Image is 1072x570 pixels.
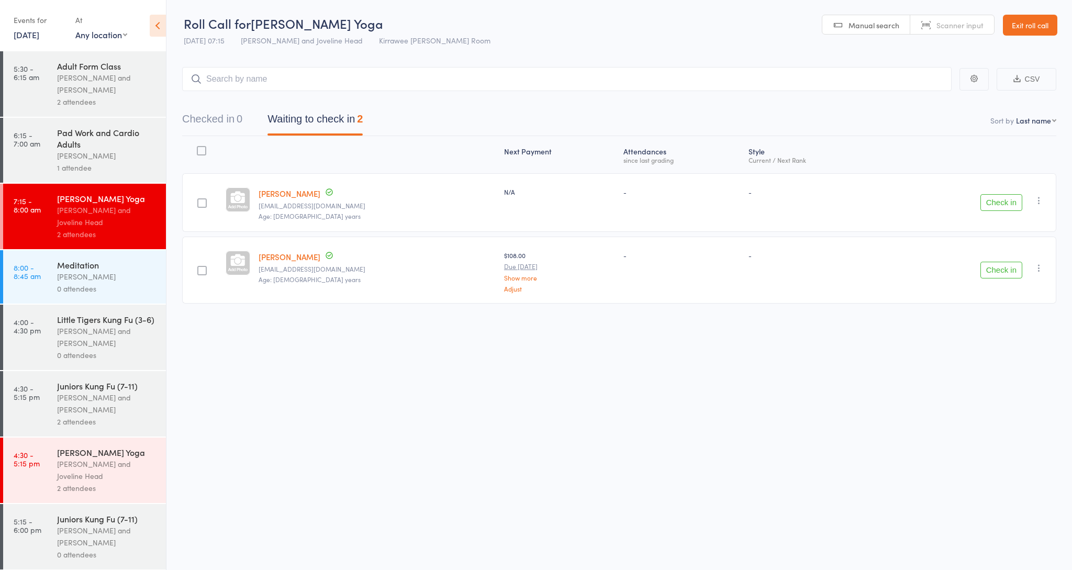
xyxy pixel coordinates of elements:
[504,263,615,270] small: Due [DATE]
[57,283,157,295] div: 0 attendees
[259,202,496,209] small: ozisandy@yahoo.com.au
[14,451,40,467] time: 4:30 - 5:15 pm
[14,517,41,534] time: 5:15 - 6:00 pm
[504,251,615,292] div: $108.00
[57,458,157,482] div: [PERSON_NAME] and Joveline Head
[3,118,166,183] a: 6:15 -7:00 amPad Work and Cardio Adults[PERSON_NAME]1 attendee
[57,60,157,72] div: Adult Form Class
[259,251,320,262] a: [PERSON_NAME]
[259,211,361,220] span: Age: [DEMOGRAPHIC_DATA] years
[500,141,619,169] div: Next Payment
[57,482,157,494] div: 2 attendees
[57,325,157,349] div: [PERSON_NAME] and [PERSON_NAME]
[57,259,157,271] div: Meditation
[184,35,225,46] span: [DATE] 07:15
[3,371,166,437] a: 4:30 -5:15 pmJuniors Kung Fu (7-11)[PERSON_NAME] and [PERSON_NAME]2 attendees
[57,204,157,228] div: [PERSON_NAME] and Joveline Head
[619,141,744,169] div: Atten­dances
[379,35,490,46] span: Kirrawee [PERSON_NAME] Room
[75,12,127,29] div: At
[14,263,41,280] time: 8:00 - 8:45 am
[57,549,157,561] div: 0 attendees
[259,265,496,273] small: freyamorten@gmail.com
[57,416,157,428] div: 2 attendees
[184,15,251,32] span: Roll Call for
[182,108,242,136] button: Checked in0
[14,384,40,401] time: 4:30 - 5:15 pm
[57,150,157,162] div: [PERSON_NAME]
[14,131,40,148] time: 6:15 - 7:00 am
[57,446,157,458] div: [PERSON_NAME] Yoga
[14,29,39,40] a: [DATE]
[504,274,615,281] a: Show more
[57,228,157,240] div: 2 attendees
[3,51,166,117] a: 5:30 -6:15 amAdult Form Class[PERSON_NAME] and [PERSON_NAME]2 attendees
[1003,15,1057,36] a: Exit roll call
[744,141,885,169] div: Style
[980,194,1022,211] button: Check in
[749,251,881,260] div: -
[14,12,65,29] div: Events for
[57,314,157,325] div: Little Tigers Kung Fu (3-6)
[980,262,1022,278] button: Check in
[75,29,127,40] div: Any location
[749,157,881,163] div: Current / Next Rank
[623,157,740,163] div: since last grading
[57,380,157,392] div: Juniors Kung Fu (7-11)
[504,187,615,196] div: N/A
[623,251,740,260] div: -
[936,20,984,30] span: Scanner input
[57,162,157,174] div: 1 attendee
[57,349,157,361] div: 0 attendees
[3,305,166,370] a: 4:00 -4:30 pmLittle Tigers Kung Fu (3-6)[PERSON_NAME] and [PERSON_NAME]0 attendees
[3,438,166,503] a: 4:30 -5:15 pm[PERSON_NAME] Yoga[PERSON_NAME] and Joveline Head2 attendees
[3,250,166,304] a: 8:00 -8:45 amMeditation[PERSON_NAME]0 attendees
[57,72,157,96] div: [PERSON_NAME] and [PERSON_NAME]
[357,113,363,125] div: 2
[848,20,899,30] span: Manual search
[14,318,41,334] time: 4:00 - 4:30 pm
[57,127,157,150] div: Pad Work and Cardio Adults
[57,524,157,549] div: [PERSON_NAME] and [PERSON_NAME]
[14,64,39,81] time: 5:30 - 6:15 am
[57,193,157,204] div: [PERSON_NAME] Yoga
[623,187,740,196] div: -
[251,15,383,32] span: [PERSON_NAME] Yoga
[14,197,41,214] time: 7:15 - 8:00 am
[237,113,242,125] div: 0
[57,271,157,283] div: [PERSON_NAME]
[504,285,615,292] a: Adjust
[57,392,157,416] div: [PERSON_NAME] and [PERSON_NAME]
[182,67,952,91] input: Search by name
[990,115,1014,126] label: Sort by
[241,35,363,46] span: [PERSON_NAME] and Joveline Head
[997,68,1056,91] button: CSV
[57,96,157,108] div: 2 attendees
[259,275,361,284] span: Age: [DEMOGRAPHIC_DATA] years
[259,188,320,199] a: [PERSON_NAME]
[1016,115,1051,126] div: Last name
[3,504,166,569] a: 5:15 -6:00 pmJuniors Kung Fu (7-11)[PERSON_NAME] and [PERSON_NAME]0 attendees
[3,184,166,249] a: 7:15 -8:00 am[PERSON_NAME] Yoga[PERSON_NAME] and Joveline Head2 attendees
[267,108,363,136] button: Waiting to check in2
[57,513,157,524] div: Juniors Kung Fu (7-11)
[749,187,881,196] div: -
